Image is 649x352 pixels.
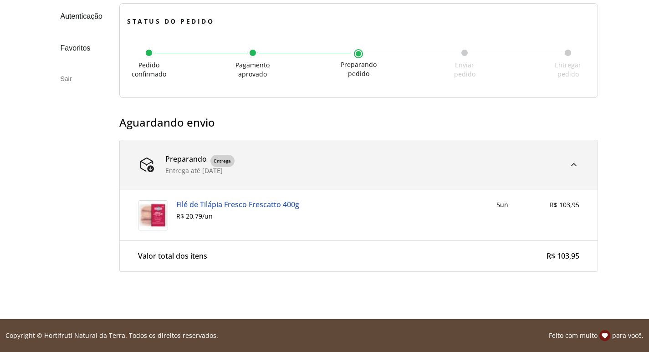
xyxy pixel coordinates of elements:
[176,200,299,209] a: Filé de Tilápia Fresco Frescatto 400g
[138,252,207,260] div: Valor total dos itens
[51,4,112,29] a: Autenticação
[138,200,168,230] img: Filé de Tilápia Fresco Frescatto 400g
[555,61,581,78] span: Entregar pedido
[165,155,207,168] p: Preparando
[341,60,377,78] span: Preparando pedido
[5,331,218,340] p: Copyright © Hortifruti Natural da Terra. Todos os direitos reservados.
[210,155,235,168] span: Entrega
[235,61,270,78] span: Pagamento aprovado
[51,36,112,61] a: Favoritos
[599,330,610,341] img: amor
[165,167,235,174] div: [DATE]
[132,61,166,78] span: Pedido confirmado
[119,116,598,129] h3: Aguardando envio
[127,17,214,26] span: Status do pedido
[176,213,299,220] div: R$ 20,79 / un
[51,68,112,90] div: Sair
[120,140,597,190] summary: PreparandoEntregaEntrega até [DATE]
[549,330,644,341] p: Feito com muito para você.
[4,330,645,341] div: Linha de sessão
[550,200,579,209] span: R$ 103,95
[165,166,202,175] span: Entrega até
[547,252,579,260] div: R$ 103,95
[454,61,475,78] span: Enviar pedido
[496,200,508,209] div: 5 un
